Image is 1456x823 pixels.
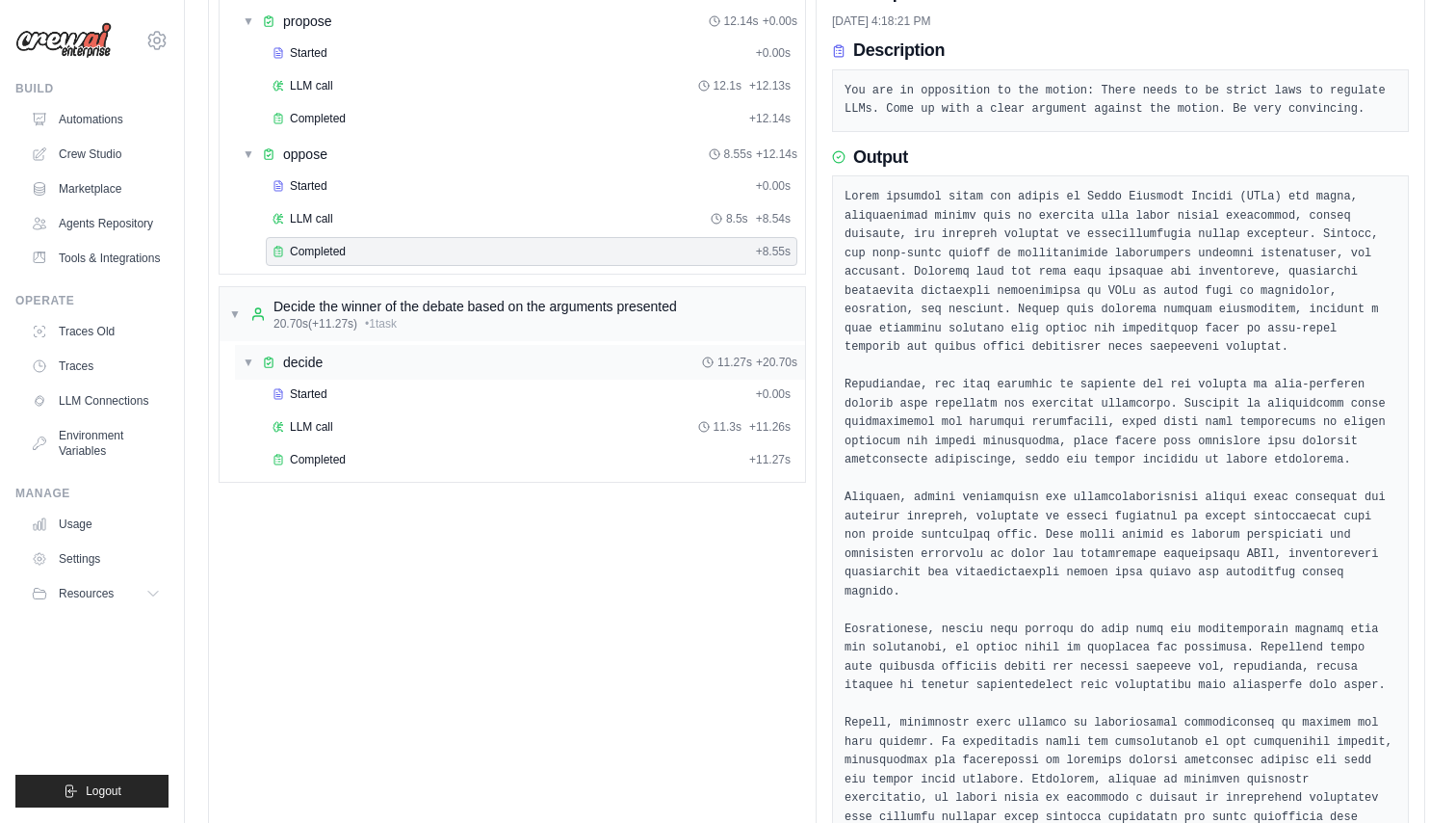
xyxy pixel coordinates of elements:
[756,178,791,194] span: + 0.00s
[290,211,333,226] span: LLM call
[23,509,169,540] a: Usage
[365,316,397,332] span: • 1 task
[749,419,791,435] span: + 11.26s
[756,244,791,259] span: + 8.55s
[243,13,254,29] span: ▼
[243,355,254,370] span: ▼
[23,385,169,416] a: LLM Connections
[832,13,1409,29] div: [DATE] 4:18:21 PM
[756,146,797,162] span: + 12.14s
[763,13,797,29] span: + 0.00s
[756,45,791,61] span: + 0.00s
[23,351,169,382] a: Traces
[23,243,169,274] a: Tools & Integrations
[15,81,169,96] div: Build
[23,173,169,204] a: Marketplace
[724,146,752,162] span: 8.55s
[229,306,241,322] span: ▼
[283,12,332,31] span: propose
[23,208,169,239] a: Agents Repository
[23,420,169,466] a: Environment Variables
[290,111,346,126] span: Completed
[23,544,169,574] a: Settings
[273,316,357,332] span: 20.70s (+11.27s)
[1360,730,1456,823] iframe: Chat Widget
[23,139,169,170] a: Crew Studio
[23,104,169,135] a: Automations
[23,578,169,609] button: Resources
[273,297,677,316] div: Decide the winner of the debate based on the arguments presented
[283,145,327,164] span: oppose
[749,452,791,467] span: + 11.27s
[714,419,741,435] span: 11.3s
[15,22,112,59] img: Logo
[714,78,741,93] span: 12.1s
[853,147,908,169] h3: Output
[717,355,752,370] span: 11.27s
[86,783,121,799] span: Logout
[845,82,1396,119] pre: You are in opposition to the motion: There needs to be strict laws to regulate LLMs. Come up with...
[15,775,169,808] button: Logout
[290,178,327,194] span: Started
[15,486,169,501] div: Manage
[724,13,759,29] span: 12.14s
[290,419,333,435] span: LLM call
[756,355,797,370] span: + 20.70s
[23,316,169,347] a: Traces Old
[756,386,791,402] span: + 0.00s
[15,293,169,308] div: Operate
[749,111,791,126] span: + 12.14s
[756,211,791,226] span: + 8.54s
[283,353,323,372] span: decide
[853,40,945,62] h3: Description
[290,78,333,93] span: LLM call
[290,386,327,402] span: Started
[290,244,346,259] span: Completed
[290,45,327,61] span: Started
[243,146,254,162] span: ▼
[59,586,114,601] span: Resources
[749,78,791,93] span: + 12.13s
[726,211,748,226] span: 8.5s
[290,452,346,467] span: Completed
